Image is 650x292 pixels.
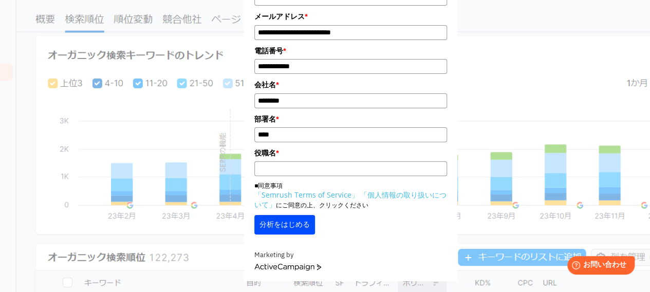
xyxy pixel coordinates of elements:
[254,181,447,210] p: ■同意事項 にご同意の上、クリックください
[254,79,447,90] label: 会社名
[254,147,447,159] label: 役職名
[254,45,447,56] label: 電話番号
[254,250,447,261] div: Marketing by
[254,113,447,125] label: 部署名
[559,252,639,281] iframe: Help widget launcher
[254,11,447,22] label: メールアドレス
[254,190,359,200] a: 「Semrush Terms of Service」
[254,190,447,209] a: 「個人情報の取り扱いについて」
[254,215,315,235] button: 分析をはじめる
